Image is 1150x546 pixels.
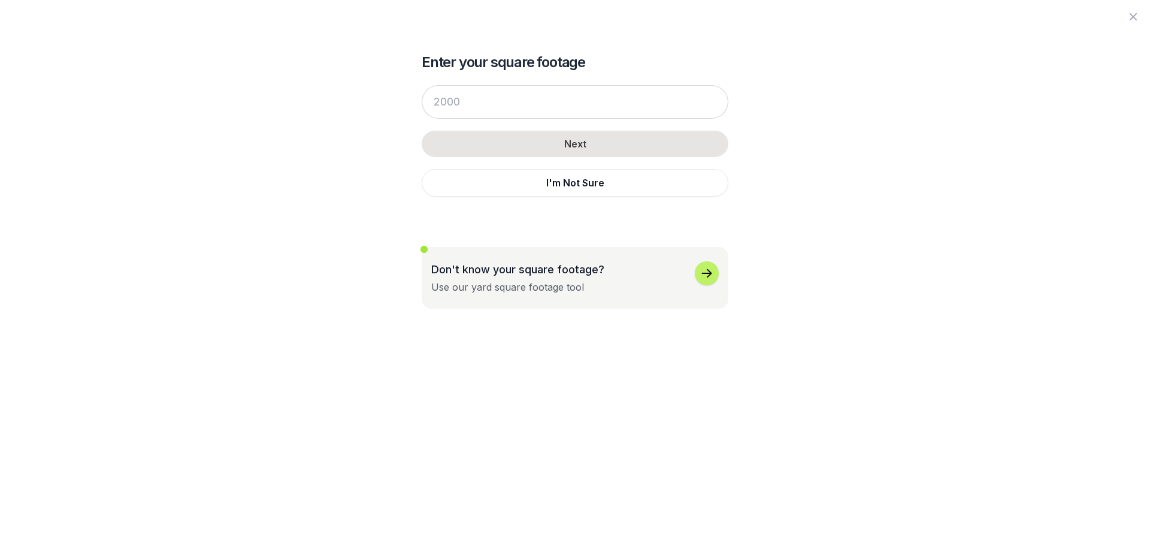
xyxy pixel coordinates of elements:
[422,169,728,197] button: I'm Not Sure
[422,131,728,157] button: Next
[422,85,728,119] input: 2000
[422,247,728,309] button: Don't know your square footage?Use our yard square footage tool
[431,280,584,294] div: Use our yard square footage tool
[431,261,604,277] p: Don't know your square footage?
[422,53,728,72] h2: Enter your square footage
